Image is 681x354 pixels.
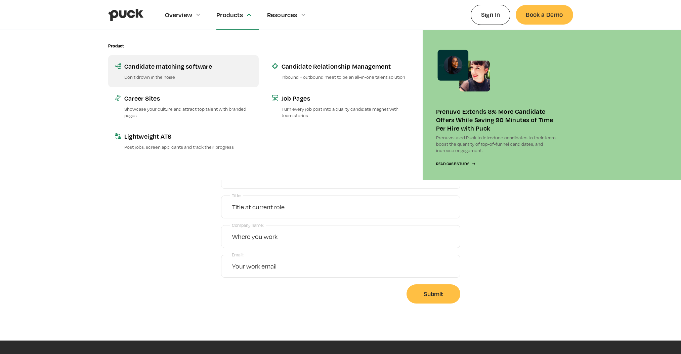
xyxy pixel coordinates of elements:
p: Post jobs, screen applicants and track their progress [124,144,252,150]
input: Title at current role [221,196,460,218]
label: Company name: [230,221,266,230]
input: Your work email [221,255,460,278]
p: Prenuvo used Puck to introduce candidates to their team, boost the quantity of top-of-funnel cand... [436,134,560,154]
label: Title: [230,191,243,200]
div: Product [108,43,124,48]
div: Job Pages [282,94,409,102]
p: Turn every job post into a quality candidate magnet with team stories [282,106,409,118]
div: Lightweight ATS [124,132,252,140]
input: Submit [407,284,460,304]
p: Showcase your culture and attract top talent with branded pages [124,106,252,118]
input: Where you work [221,225,460,248]
div: Career Sites [124,94,252,102]
a: Lightweight ATSPost jobs, screen applicants and track their progress [108,125,259,157]
div: Prenuvo Extends 8% More Candidate Offers While Saving 90 Minutes of Time Per Hire with Puck [436,107,560,132]
p: Don’t drown in the noise [124,74,252,80]
a: Candidate Relationship ManagementInbound + outbound meet to be an all-in-one talent solution [265,55,416,87]
div: Overview [165,11,193,19]
label: Email: [230,250,246,259]
a: Book a Demo [516,5,573,24]
div: Read Case Study [436,162,469,166]
a: Prenuvo Extends 8% More Candidate Offers While Saving 90 Minutes of Time Per Hire with PuckPrenuv... [423,30,573,180]
form: Get Started [221,166,460,304]
a: Candidate matching softwareDon’t drown in the noise [108,55,259,87]
a: Sign In [471,5,511,25]
div: Candidate Relationship Management [282,62,409,70]
p: Inbound + outbound meet to be an all-in-one talent solution [282,74,409,80]
div: Candidate matching software [124,62,252,70]
div: Products [216,11,243,19]
a: Career SitesShowcase your culture and attract top talent with branded pages [108,87,259,125]
a: Job PagesTurn every job post into a quality candidate magnet with team stories [265,87,416,125]
div: Resources [267,11,297,19]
